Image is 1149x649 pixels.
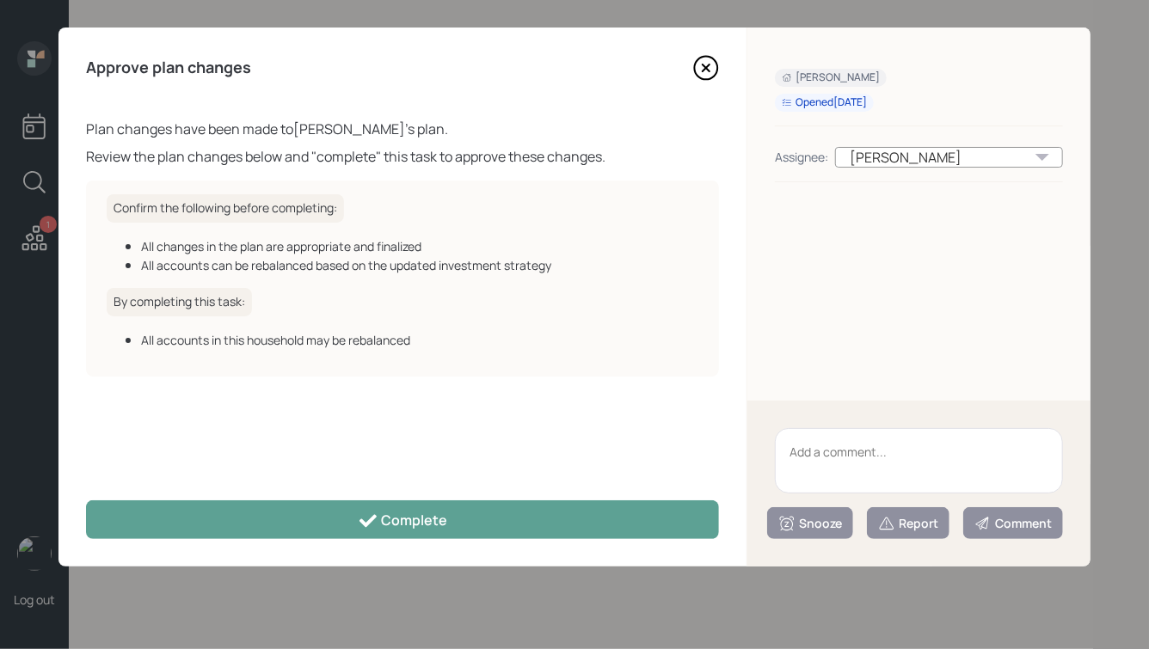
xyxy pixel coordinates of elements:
[878,515,938,532] div: Report
[86,500,719,539] button: Complete
[141,237,698,255] div: All changes in the plan are appropriate and finalized
[767,507,853,539] button: Snooze
[974,515,1052,532] div: Comment
[778,515,842,532] div: Snooze
[782,70,880,85] div: [PERSON_NAME]
[775,148,828,166] div: Assignee:
[107,288,252,316] h6: By completing this task:
[107,194,344,223] h6: Confirm the following before completing:
[835,147,1063,168] div: [PERSON_NAME]
[358,511,448,531] div: Complete
[963,507,1063,539] button: Comment
[867,507,949,539] button: Report
[86,119,719,139] div: Plan changes have been made to [PERSON_NAME] 's plan.
[141,256,698,274] div: All accounts can be rebalanced based on the updated investment strategy
[86,146,719,167] div: Review the plan changes below and "complete" this task to approve these changes.
[86,58,251,77] h4: Approve plan changes
[141,331,698,349] div: All accounts in this household may be rebalanced
[782,95,867,110] div: Opened [DATE]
